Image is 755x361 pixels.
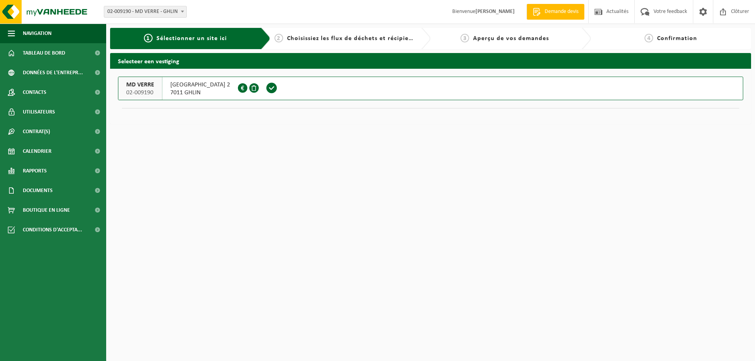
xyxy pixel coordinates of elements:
[23,63,83,82] span: Données de l'entrepr...
[170,81,230,89] span: [GEOGRAPHIC_DATA] 2
[23,82,46,102] span: Contacts
[118,77,743,100] button: MD VERRE 02-009190 [GEOGRAPHIC_DATA] 27011 GHLIN
[527,4,584,20] a: Demande devis
[23,122,50,141] span: Contrat(s)
[274,34,283,42] span: 2
[157,35,227,42] span: Sélectionner un site ici
[126,89,154,97] span: 02-009190
[23,161,47,181] span: Rapports
[104,6,187,18] span: 02-009190 - MD VERRE - GHLIN
[475,9,515,15] strong: [PERSON_NAME]
[23,141,52,161] span: Calendrier
[23,181,53,200] span: Documents
[23,43,65,63] span: Tableau de bord
[657,35,697,42] span: Confirmation
[126,81,154,89] span: MD VERRE
[645,34,653,42] span: 4
[23,200,70,220] span: Boutique en ligne
[473,35,549,42] span: Aperçu de vos demandes
[23,24,52,43] span: Navigation
[23,220,82,240] span: Conditions d'accepta...
[110,53,751,68] h2: Selecteer een vestiging
[23,102,55,122] span: Utilisateurs
[543,8,580,16] span: Demande devis
[287,35,418,42] span: Choisissiez les flux de déchets et récipients
[144,34,153,42] span: 1
[460,34,469,42] span: 3
[170,89,230,97] span: 7011 GHLIN
[104,6,186,17] span: 02-009190 - MD VERRE - GHLIN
